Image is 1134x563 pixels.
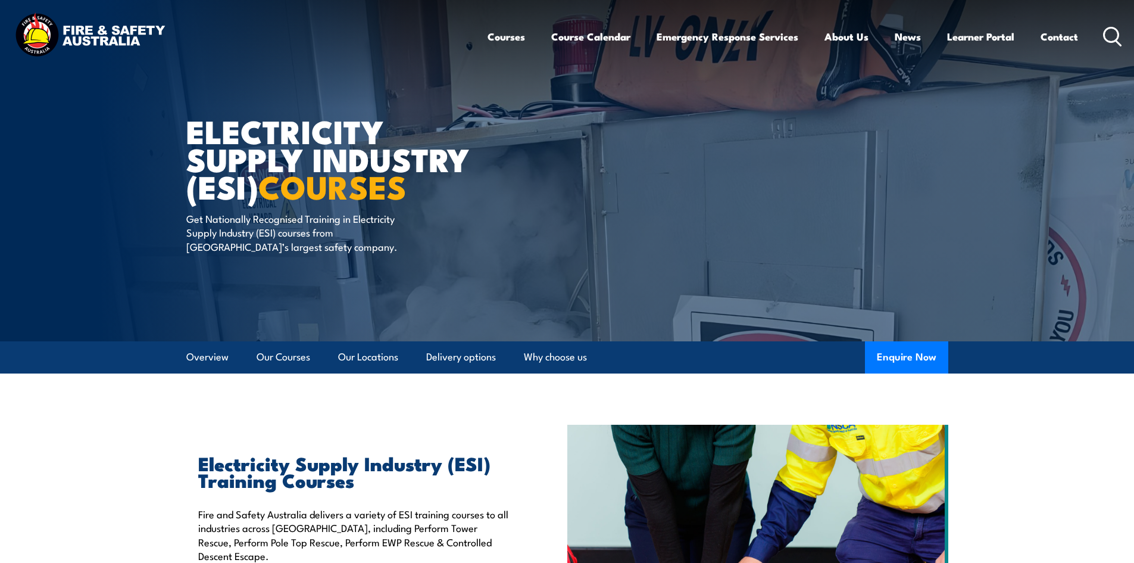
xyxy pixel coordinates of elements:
h2: Electricity Supply Industry (ESI) Training Courses [198,455,513,488]
a: Contact [1041,21,1078,52]
a: About Us [824,21,869,52]
a: Our Locations [338,341,398,373]
a: Learner Portal [947,21,1014,52]
a: Emergency Response Services [657,21,798,52]
a: Delivery options [426,341,496,373]
p: Get Nationally Recognised Training in Electricity Supply Industry (ESI) courses from [GEOGRAPHIC_... [186,211,404,253]
a: Courses [488,21,525,52]
a: Overview [186,341,229,373]
h1: Electricity Supply Industry (ESI) [186,117,480,200]
a: Our Courses [257,341,310,373]
button: Enquire Now [865,341,948,374]
p: Fire and Safety Australia delivers a variety of ESI training courses to all industries across [GE... [198,507,513,563]
a: Why choose us [524,341,587,373]
a: Course Calendar [551,21,630,52]
strong: COURSES [258,161,407,210]
a: News [895,21,921,52]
